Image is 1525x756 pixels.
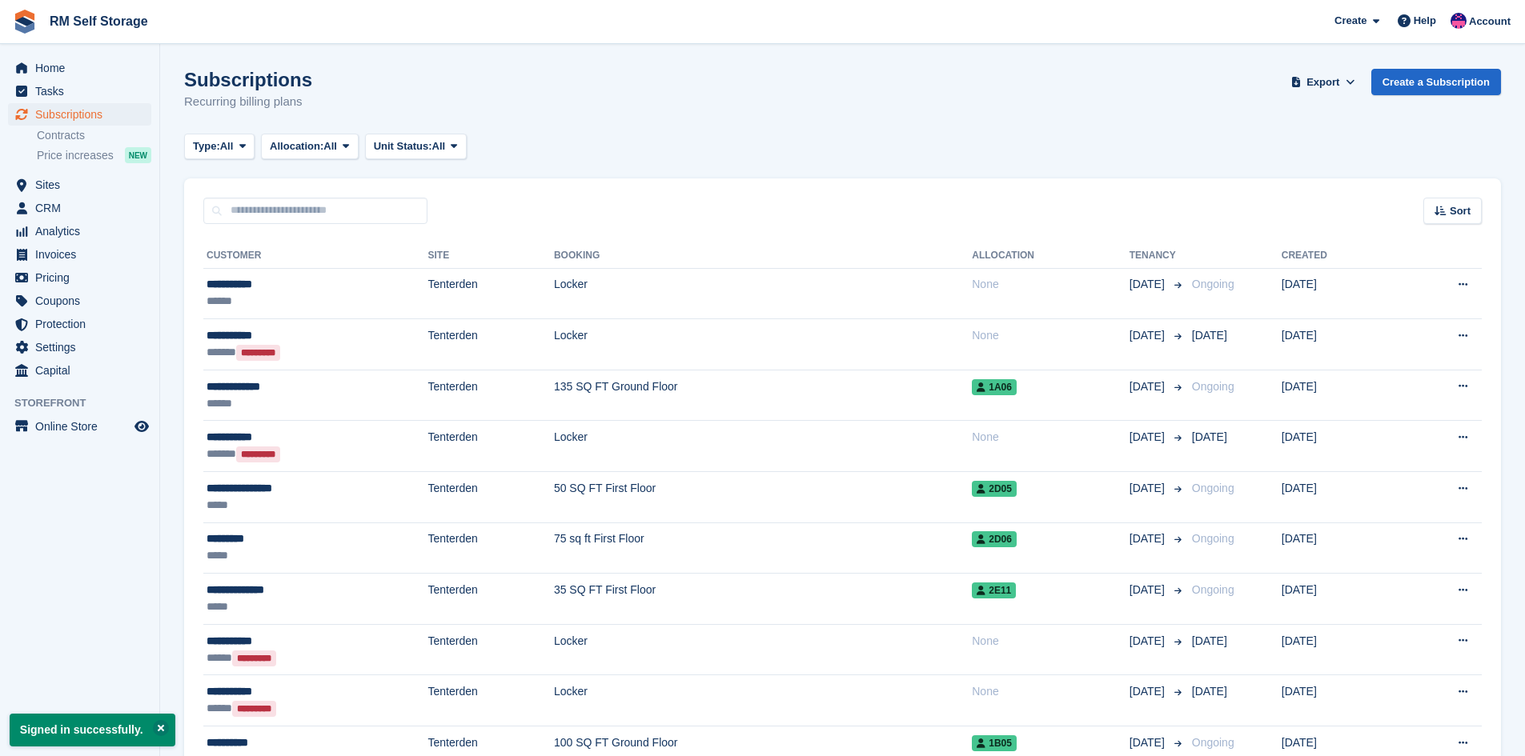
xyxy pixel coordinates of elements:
a: menu [8,336,151,358]
span: All [432,138,446,154]
p: Recurring billing plans [184,93,312,111]
span: Sort [1450,203,1471,219]
button: Type: All [184,134,255,160]
span: Pricing [35,266,131,289]
a: menu [8,80,151,102]
td: Tenterden [428,268,554,319]
a: menu [8,57,151,79]
span: Invoices [35,243,131,266]
td: [DATE] [1282,268,1397,319]
span: Sites [35,174,131,196]
span: [DATE] [1192,430,1227,443]
span: [DATE] [1192,685,1227,698]
button: Allocation: All [261,134,359,160]
td: Locker [554,268,972,319]
a: Preview store [132,417,151,436]
img: Roger Marsh [1451,13,1467,29]
span: Ongoing [1192,736,1234,749]
td: [DATE] [1282,319,1397,370]
td: 135 SQ FT Ground Floor [554,370,972,421]
td: Locker [554,675,972,726]
td: Tenterden [428,624,554,675]
td: 35 SQ FT First Floor [554,574,972,625]
a: menu [8,103,151,126]
span: Ongoing [1192,532,1234,545]
span: Home [35,57,131,79]
td: 75 sq ft First Floor [554,522,972,574]
button: Unit Status: All [365,134,467,160]
span: 1A06 [972,379,1017,395]
td: Locker [554,421,972,472]
h1: Subscriptions [184,69,312,90]
td: Tenterden [428,472,554,523]
button: Export [1288,69,1358,95]
div: None [972,683,1130,700]
span: Storefront [14,395,159,411]
td: Tenterden [428,574,554,625]
span: Ongoing [1192,380,1234,393]
span: Ongoing [1192,583,1234,596]
td: [DATE] [1282,574,1397,625]
span: [DATE] [1192,634,1227,647]
th: Booking [554,243,972,269]
span: [DATE] [1130,480,1168,497]
td: [DATE] [1282,624,1397,675]
span: Tasks [35,80,131,102]
th: Allocation [972,243,1130,269]
span: Analytics [35,220,131,242]
span: Ongoing [1192,278,1234,290]
th: Created [1282,243,1397,269]
span: [DATE] [1130,582,1168,598]
span: Type: [193,138,220,154]
span: [DATE] [1130,276,1168,293]
span: Unit Status: [374,138,432,154]
a: Contracts [37,128,151,143]
span: [DATE] [1130,633,1168,650]
a: menu [8,197,151,219]
div: None [972,276,1130,293]
td: [DATE] [1282,675,1397,726]
span: Ongoing [1192,482,1234,494]
a: menu [8,290,151,312]
span: Coupons [35,290,131,312]
span: Capital [35,359,131,382]
img: stora-icon-8386f47178a22dfd0bd8f6a31ec36ba5ce8667c1dd55bd0f319d3a0aa187defe.svg [13,10,37,34]
span: [DATE] [1130,530,1168,547]
span: Account [1469,14,1511,30]
span: [DATE] [1130,429,1168,446]
a: RM Self Storage [43,8,155,34]
th: Tenancy [1130,243,1186,269]
div: NEW [125,147,151,163]
td: 50 SQ FT First Floor [554,472,972,523]
a: menu [8,266,151,289]
td: Tenterden [428,319,554,370]
a: menu [8,174,151,196]
span: Create [1334,13,1366,29]
a: menu [8,220,151,242]
span: All [220,138,234,154]
a: menu [8,415,151,438]
span: [DATE] [1130,734,1168,751]
span: 1B05 [972,735,1017,751]
span: 2D05 [972,481,1017,497]
span: CRM [35,197,131,219]
span: Price increases [37,148,114,163]
span: Help [1414,13,1436,29]
td: Tenterden [428,522,554,574]
div: None [972,327,1130,344]
span: Export [1306,74,1339,90]
span: Allocation: [270,138,323,154]
span: [DATE] [1192,329,1227,342]
th: Site [428,243,554,269]
span: Settings [35,336,131,358]
td: [DATE] [1282,421,1397,472]
td: [DATE] [1282,370,1397,421]
td: Tenterden [428,421,554,472]
span: Online Store [35,415,131,438]
td: [DATE] [1282,472,1397,523]
p: Signed in successfully. [10,714,175,746]
span: Protection [35,313,131,335]
span: 2E11 [972,582,1016,598]
th: Customer [203,243,428,269]
a: Create a Subscription [1371,69,1501,95]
